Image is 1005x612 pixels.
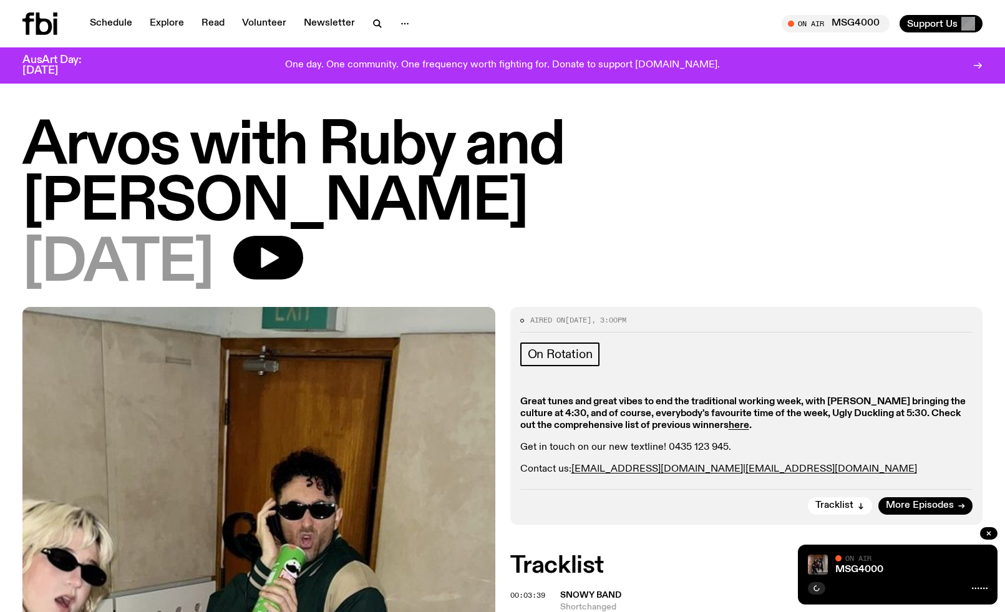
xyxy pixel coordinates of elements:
[907,18,958,29] span: Support Us
[729,420,749,430] a: here
[510,592,545,599] button: 00:03:39
[886,501,954,510] span: More Episodes
[560,591,621,600] span: Snowy Band
[510,590,545,600] span: 00:03:39
[520,342,600,366] a: On Rotation
[82,15,140,32] a: Schedule
[285,60,720,71] p: One day. One community. One frequency worth fighting for. Donate to support [DOMAIN_NAME].
[900,15,983,32] button: Support Us
[749,420,752,430] strong: .
[520,442,973,454] p: Get in touch on our new textline! 0435 123 945.
[878,497,973,515] a: More Episodes
[528,347,593,361] span: On Rotation
[22,119,983,231] h1: Arvos with Ruby and [PERSON_NAME]
[235,15,294,32] a: Volunteer
[845,554,871,562] span: On Air
[571,464,743,474] a: [EMAIL_ADDRESS][DOMAIN_NAME]
[591,315,626,325] span: , 3:00pm
[22,55,102,76] h3: AusArt Day: [DATE]
[142,15,192,32] a: Explore
[520,464,973,475] p: Contact us: |
[815,501,853,510] span: Tracklist
[808,497,872,515] button: Tracklist
[22,236,213,292] span: [DATE]
[194,15,232,32] a: Read
[510,555,983,577] h2: Tracklist
[745,464,917,474] a: [EMAIL_ADDRESS][DOMAIN_NAME]
[520,397,966,430] strong: Great tunes and great vibes to end the traditional working week, with [PERSON_NAME] bringing the ...
[782,15,890,32] button: On AirMSG4000
[565,315,591,325] span: [DATE]
[296,15,362,32] a: Newsletter
[835,565,883,575] a: MSG4000
[530,315,565,325] span: Aired on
